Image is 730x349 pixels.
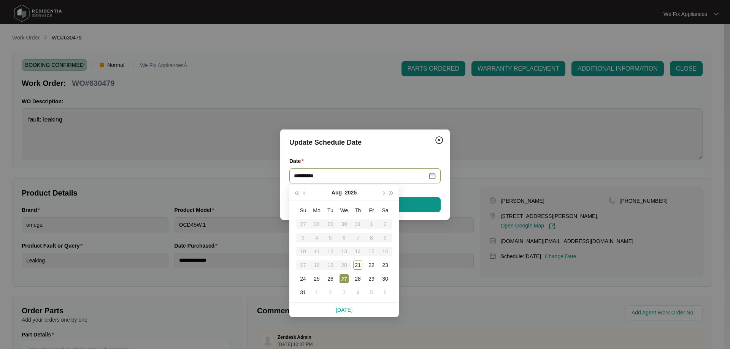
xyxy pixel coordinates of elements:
div: 30 [381,274,390,283]
div: 21 [353,261,362,270]
div: 29 [367,274,376,283]
td: 2025-08-31 [296,286,310,299]
div: 2 [326,288,335,297]
td: 2025-08-30 [378,272,392,286]
th: Tu [324,204,337,217]
td: 2025-08-22 [365,258,378,272]
button: 2025 [345,185,357,200]
div: 4 [353,288,362,297]
div: 5 [367,288,376,297]
button: Close [433,134,445,146]
th: Su [296,204,310,217]
img: closeCircle [435,136,444,145]
div: 24 [298,274,308,283]
div: Update Schedule Date [289,137,441,148]
td: 2025-08-24 [296,272,310,286]
div: 28 [353,274,362,283]
td: 2025-08-29 [365,272,378,286]
div: 27 [340,274,349,283]
label: Date [289,157,307,165]
th: Th [351,204,365,217]
div: 22 [367,261,376,270]
th: Sa [378,204,392,217]
div: 25 [312,274,321,283]
div: 31 [298,288,308,297]
div: 1 [312,288,321,297]
th: Mo [310,204,324,217]
div: 26 [326,274,335,283]
div: 23 [381,261,390,270]
td: 2025-09-02 [324,286,337,299]
td: 2025-09-03 [337,286,351,299]
th: Fr [365,204,378,217]
th: We [337,204,351,217]
td: 2025-08-21 [351,258,365,272]
button: Aug [332,185,342,200]
td: 2025-09-04 [351,286,365,299]
div: 3 [340,288,349,297]
td: 2025-09-01 [310,286,324,299]
td: 2025-08-25 [310,272,324,286]
input: Date [294,172,427,180]
a: [DATE] [336,307,352,313]
td: 2025-08-26 [324,272,337,286]
td: 2025-09-05 [365,286,378,299]
td: 2025-08-28 [351,272,365,286]
td: 2025-08-23 [378,258,392,272]
td: 2025-09-06 [378,286,392,299]
td: 2025-08-27 [337,272,351,286]
div: 6 [381,288,390,297]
